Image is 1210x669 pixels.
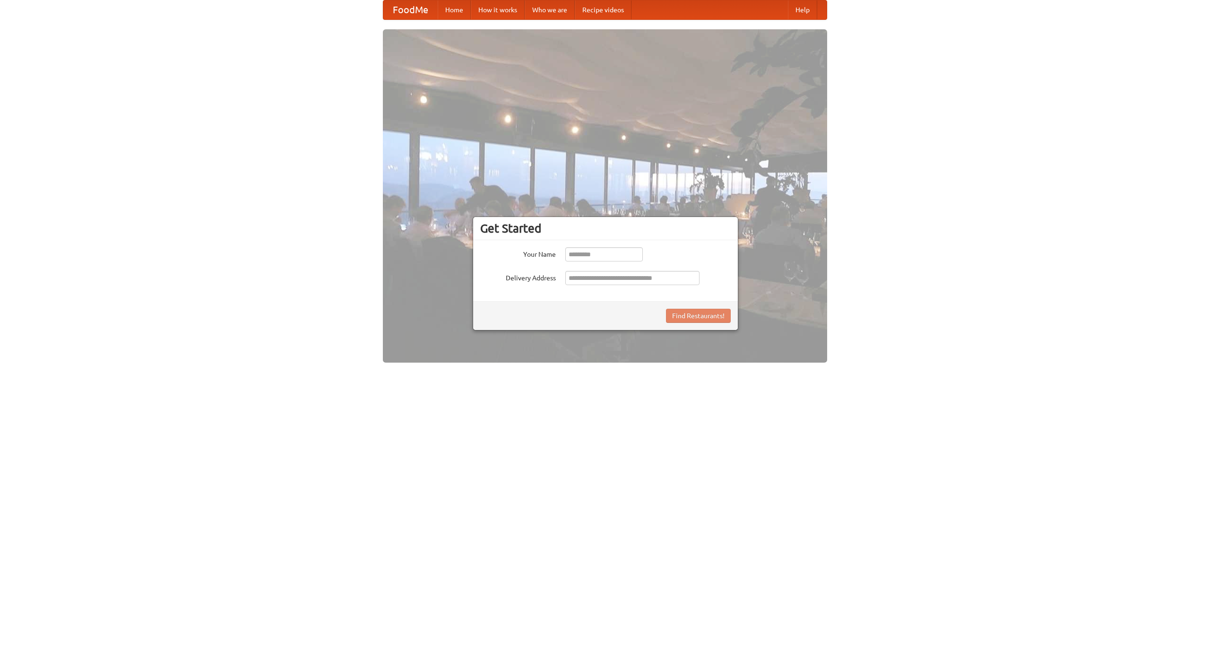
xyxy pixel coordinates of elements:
a: FoodMe [383,0,438,19]
label: Delivery Address [480,271,556,283]
label: Your Name [480,247,556,259]
h3: Get Started [480,221,731,235]
a: How it works [471,0,525,19]
a: Recipe videos [575,0,631,19]
a: Home [438,0,471,19]
a: Help [788,0,817,19]
button: Find Restaurants! [666,309,731,323]
a: Who we are [525,0,575,19]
